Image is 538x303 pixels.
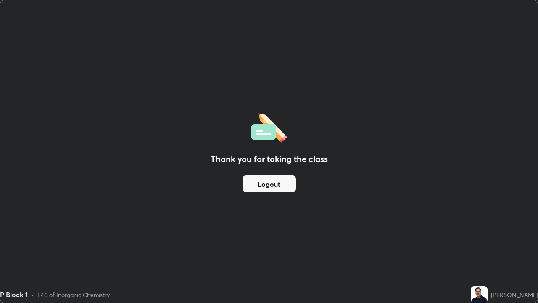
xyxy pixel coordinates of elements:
div: • [31,290,34,299]
button: Logout [243,175,296,192]
h2: Thank you for taking the class [211,153,328,165]
div: L46 of Inorganic Chemistry [37,290,110,299]
img: offlineFeedback.1438e8b3.svg [251,111,287,143]
div: [PERSON_NAME] [491,290,538,299]
img: 3dc1d34bbd0749198e44da3d304f49f3.jpg [471,286,488,303]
